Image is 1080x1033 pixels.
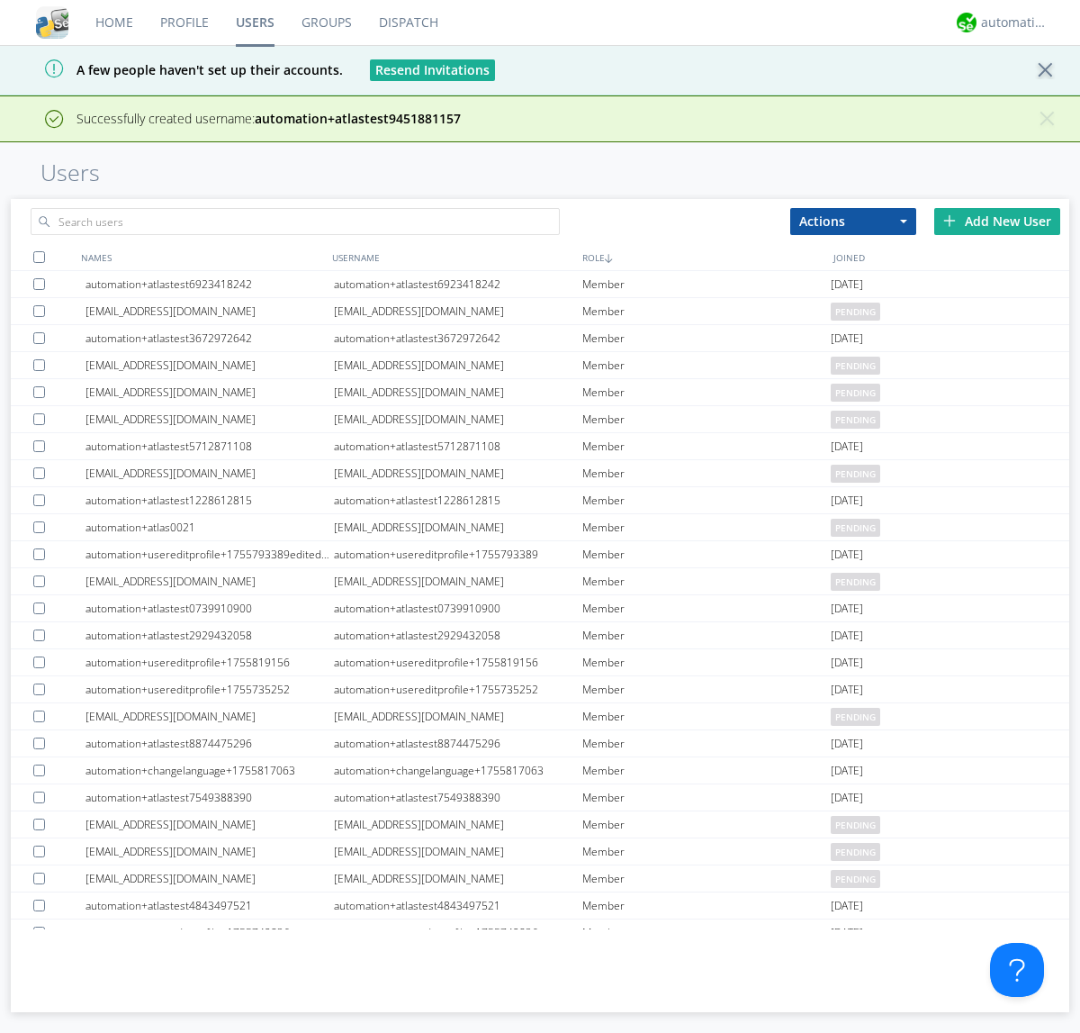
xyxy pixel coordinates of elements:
[582,541,831,567] div: Member
[85,703,334,729] div: [EMAIL_ADDRESS][DOMAIN_NAME]
[831,357,880,375] span: pending
[334,811,582,838] div: [EMAIL_ADDRESS][DOMAIN_NAME]
[831,893,863,920] span: [DATE]
[582,730,831,757] div: Member
[831,920,863,947] span: [DATE]
[831,411,880,429] span: pending
[582,920,831,946] div: Member
[582,676,831,702] div: Member
[831,816,880,834] span: pending
[943,214,956,227] img: plus.svg
[582,703,831,729] div: Member
[85,406,334,432] div: [EMAIL_ADDRESS][DOMAIN_NAME]
[334,838,582,865] div: [EMAIL_ADDRESS][DOMAIN_NAME]
[85,460,334,486] div: [EMAIL_ADDRESS][DOMAIN_NAME]
[582,595,831,621] div: Member
[582,271,831,297] div: Member
[85,541,334,567] div: automation+usereditprofile+1755793389editedautomation+usereditprofile+1755793389
[831,487,863,514] span: [DATE]
[11,676,1069,703] a: automation+usereditprofile+1755735252automation+usereditprofile+1755735252Member[DATE]
[831,622,863,649] span: [DATE]
[85,730,334,757] div: automation+atlastest8874475296
[831,519,880,537] span: pending
[334,595,582,621] div: automation+atlastest0739910900
[334,406,582,432] div: [EMAIL_ADDRESS][DOMAIN_NAME]
[334,379,582,405] div: [EMAIL_ADDRESS][DOMAIN_NAME]
[85,352,334,378] div: [EMAIL_ADDRESS][DOMAIN_NAME]
[13,61,343,78] span: A few people haven't set up their accounts.
[582,649,831,675] div: Member
[831,325,863,352] span: [DATE]
[85,325,334,351] div: automation+atlastest3672972642
[11,703,1069,730] a: [EMAIL_ADDRESS][DOMAIN_NAME][EMAIL_ADDRESS][DOMAIN_NAME]Memberpending
[255,110,461,127] strong: automation+atlastest9451881157
[831,433,863,460] span: [DATE]
[334,325,582,351] div: automation+atlastest3672972642
[582,838,831,865] div: Member
[334,514,582,540] div: [EMAIL_ADDRESS][DOMAIN_NAME]
[85,865,334,892] div: [EMAIL_ADDRESS][DOMAIN_NAME]
[11,487,1069,514] a: automation+atlastest1228612815automation+atlastest1228612815Member[DATE]
[85,595,334,621] div: automation+atlastest0739910900
[11,893,1069,920] a: automation+atlastest4843497521automation+atlastest4843497521Member[DATE]
[11,325,1069,352] a: automation+atlastest3672972642automation+atlastest3672972642Member[DATE]
[582,352,831,378] div: Member
[582,325,831,351] div: Member
[831,676,863,703] span: [DATE]
[578,244,829,270] div: ROLE
[831,303,880,321] span: pending
[328,244,579,270] div: USERNAME
[11,730,1069,757] a: automation+atlastest8874475296automation+atlastest8874475296Member[DATE]
[11,541,1069,568] a: automation+usereditprofile+1755793389editedautomation+usereditprofile+1755793389automation+usered...
[85,784,334,811] div: automation+atlastest7549388390
[76,110,461,127] span: Successfully created username:
[334,298,582,324] div: [EMAIL_ADDRESS][DOMAIN_NAME]
[831,595,863,622] span: [DATE]
[334,784,582,811] div: automation+atlastest7549388390
[334,541,582,567] div: automation+usereditprofile+1755793389
[831,708,880,726] span: pending
[85,622,334,648] div: automation+atlastest2929432058
[334,893,582,919] div: automation+atlastest4843497521
[582,568,831,594] div: Member
[831,271,863,298] span: [DATE]
[370,59,495,81] button: Resend Invitations
[582,811,831,838] div: Member
[334,730,582,757] div: automation+atlastest8874475296
[934,208,1060,235] div: Add New User
[85,811,334,838] div: [EMAIL_ADDRESS][DOMAIN_NAME]
[582,460,831,486] div: Member
[831,730,863,757] span: [DATE]
[582,865,831,892] div: Member
[36,6,68,39] img: cddb5a64eb264b2086981ab96f4c1ba7
[334,676,582,702] div: automation+usereditprofile+1755735252
[582,487,831,513] div: Member
[11,920,1069,947] a: automation+usereditprofile+1755742836automation+usereditprofile+1755742836Member[DATE]
[334,920,582,946] div: automation+usereditprofile+1755742836
[334,352,582,378] div: [EMAIL_ADDRESS][DOMAIN_NAME]
[85,271,334,297] div: automation+atlastest6923418242
[85,379,334,405] div: [EMAIL_ADDRESS][DOMAIN_NAME]
[582,622,831,648] div: Member
[334,568,582,594] div: [EMAIL_ADDRESS][DOMAIN_NAME]
[85,649,334,675] div: automation+usereditprofile+1755819156
[11,811,1069,838] a: [EMAIL_ADDRESS][DOMAIN_NAME][EMAIL_ADDRESS][DOMAIN_NAME]Memberpending
[334,271,582,297] div: automation+atlastest6923418242
[829,244,1080,270] div: JOINED
[334,433,582,459] div: automation+atlastest5712871108
[11,433,1069,460] a: automation+atlastest5712871108automation+atlastest5712871108Member[DATE]
[85,568,334,594] div: [EMAIL_ADDRESS][DOMAIN_NAME]
[85,298,334,324] div: [EMAIL_ADDRESS][DOMAIN_NAME]
[831,843,880,861] span: pending
[76,244,328,270] div: NAMES
[11,514,1069,541] a: automation+atlas0021[EMAIL_ADDRESS][DOMAIN_NAME]Memberpending
[582,298,831,324] div: Member
[990,943,1044,997] iframe: Toggle Customer Support
[11,406,1069,433] a: [EMAIL_ADDRESS][DOMAIN_NAME][EMAIL_ADDRESS][DOMAIN_NAME]Memberpending
[582,784,831,811] div: Member
[582,406,831,432] div: Member
[85,433,334,459] div: automation+atlastest5712871108
[582,433,831,459] div: Member
[334,703,582,729] div: [EMAIL_ADDRESS][DOMAIN_NAME]
[831,757,863,784] span: [DATE]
